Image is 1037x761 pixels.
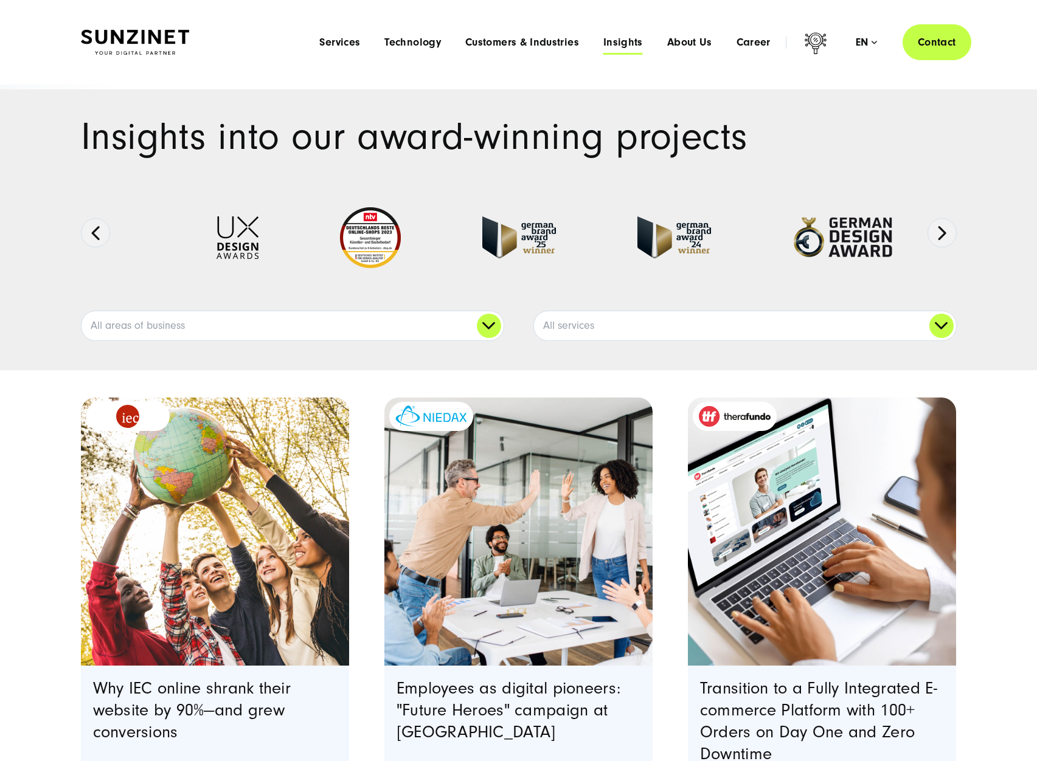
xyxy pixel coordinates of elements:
[340,207,401,268] img: Deutschlands beste Online Shops 2023 - boesner - Kunde - SUNZINET
[699,406,771,427] img: therafundo_10-2024_logo_2c
[603,36,643,49] a: Insights
[81,398,350,666] img: a group of five diverse young people standing outdoors, holding a globe together. They are all sm...
[856,36,877,49] div: en
[116,405,139,428] img: logo_IEC
[928,218,957,247] button: Next
[81,119,957,156] h1: Insights into our award-winning projects
[737,36,771,49] a: Career
[667,36,712,49] a: About Us
[384,36,441,49] a: Technology
[217,216,258,259] img: UX-Design-Awards - fullservice digital agentur SUNZINET
[81,398,350,666] a: Featured image: a group of five diverse young people standing outdoors, holding a globe together....
[319,36,360,49] a: Services
[637,216,711,258] img: German-Brand-Award - fullservice digital agentur SUNZINET
[384,398,653,666] a: Featured image: a group of colleagues in a modern office environment celebrating a success. One m...
[81,30,189,55] img: SUNZINET Full Service Digital Agentur
[482,216,556,258] img: German Brand Award winner 2025 - Full Service Digital Agentur SUNZINET
[395,405,467,427] img: niedax-logo
[93,679,291,742] a: Why IEC online shrank their website by 90%—and grew conversions
[792,216,893,258] img: German-Design-Award - fullservice digital agentur SUNZINET
[81,218,110,247] button: Previous
[397,679,620,742] a: Employees as digital pioneers: "Future Heroes" campaign at [GEOGRAPHIC_DATA]
[82,311,504,340] a: All areas of business
[534,311,956,340] a: All services
[688,398,957,666] a: Featured image: - Read full post: therafundo – A Seamless Transition to a Fully Integrated E-comm...
[465,36,579,49] a: Customers & Industries
[903,24,971,60] a: Contact
[384,398,653,666] img: a group of colleagues in a modern office environment celebrating a success. One man is giving a h...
